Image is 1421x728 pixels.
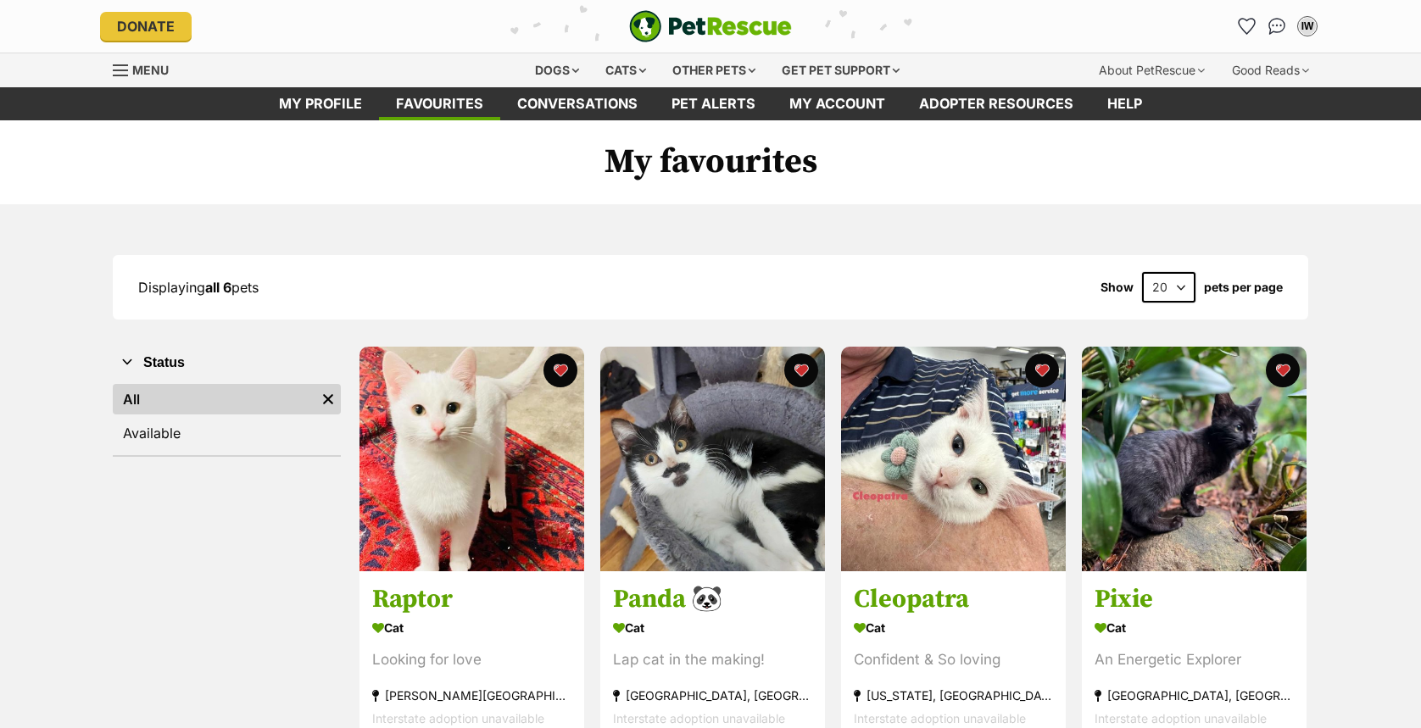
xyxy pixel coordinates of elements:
a: Adopter resources [902,87,1090,120]
div: Lap cat in the making! [613,649,812,672]
img: Raptor [359,347,584,571]
div: Cats [593,53,658,87]
a: My profile [262,87,379,120]
a: Pet alerts [655,87,772,120]
span: Interstate adoption unavailable [1095,712,1267,726]
div: An Energetic Explorer [1095,649,1294,672]
h3: Raptor [372,584,571,616]
div: Looking for love [372,649,571,672]
a: Donate [100,12,192,41]
div: Good Reads [1220,53,1321,87]
img: Panda 🐼 [600,347,825,571]
button: favourite [1025,353,1059,387]
button: favourite [784,353,818,387]
span: Show [1101,281,1134,294]
img: logo-e224e6f780fb5917bec1dbf3a21bbac754714ae5b6737aabdf751b685950b380.svg [629,10,792,42]
div: Confident & So loving [854,649,1053,672]
div: About PetRescue [1087,53,1217,87]
a: Menu [113,53,181,84]
strong: all 6 [205,279,231,296]
a: All [113,384,315,414]
div: Other pets [660,53,767,87]
div: Dogs [523,53,591,87]
a: Favourites [379,87,500,120]
div: Cat [613,616,812,641]
img: chat-41dd97257d64d25036548639549fe6c8038ab92f7586957e7f3b1b290dea8141.svg [1268,18,1286,35]
button: My account [1294,13,1321,40]
div: Cat [1095,616,1294,641]
div: [PERSON_NAME][GEOGRAPHIC_DATA], [GEOGRAPHIC_DATA] [372,685,571,708]
a: conversations [500,87,655,120]
a: Available [113,418,341,448]
div: [GEOGRAPHIC_DATA], [GEOGRAPHIC_DATA] [613,685,812,708]
div: [US_STATE], [GEOGRAPHIC_DATA] [854,685,1053,708]
button: favourite [1266,353,1300,387]
a: Conversations [1263,13,1290,40]
a: Favourites [1233,13,1260,40]
div: Cat [854,616,1053,641]
span: Menu [132,63,169,77]
div: Cat [372,616,571,641]
a: PetRescue [629,10,792,42]
img: Pixie [1082,347,1307,571]
h3: Cleopatra [854,584,1053,616]
span: Interstate adoption unavailable [372,712,544,726]
span: Displaying pets [138,279,259,296]
ul: Account quick links [1233,13,1321,40]
div: [GEOGRAPHIC_DATA], [GEOGRAPHIC_DATA] [1095,685,1294,708]
span: Interstate adoption unavailable [613,712,785,726]
div: IW [1299,18,1316,35]
img: Cleopatra [841,347,1066,571]
a: Remove filter [315,384,341,414]
label: pets per page [1204,281,1283,294]
h3: Panda 🐼 [613,584,812,616]
div: Get pet support [770,53,911,87]
div: Status [113,381,341,455]
a: Help [1090,87,1159,120]
a: My account [772,87,902,120]
span: Interstate adoption unavailable [854,712,1026,726]
button: favourite [543,353,577,387]
h3: Pixie [1095,584,1294,616]
button: Status [113,352,341,374]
